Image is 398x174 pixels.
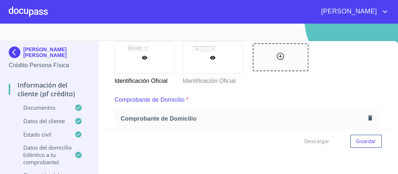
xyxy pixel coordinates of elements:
[9,46,23,58] img: Docupass spot blue
[304,137,329,146] span: Descargar
[9,81,90,98] p: Información del cliente (PF crédito)
[183,74,242,85] p: Identificación Oficial
[9,61,90,70] p: Crédito Persona Física
[9,117,75,125] p: Datos del cliente
[9,46,90,61] div: [PERSON_NAME] [PERSON_NAME]
[9,144,75,166] p: Datos del domicilio (idéntico a tu comprobante)
[356,137,376,146] span: Guardar
[316,6,389,17] button: account of current user
[316,6,381,17] span: [PERSON_NAME]
[302,135,332,148] button: Descargar
[121,115,365,122] span: Comprobante de Domicilio
[9,104,75,111] p: Documentos
[9,131,75,138] p: Estado Civil
[114,74,174,85] p: Identificación Oficial
[114,96,184,104] p: Comprobante de Domicilio
[350,135,382,148] button: Guardar
[23,46,90,58] p: [PERSON_NAME] [PERSON_NAME]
